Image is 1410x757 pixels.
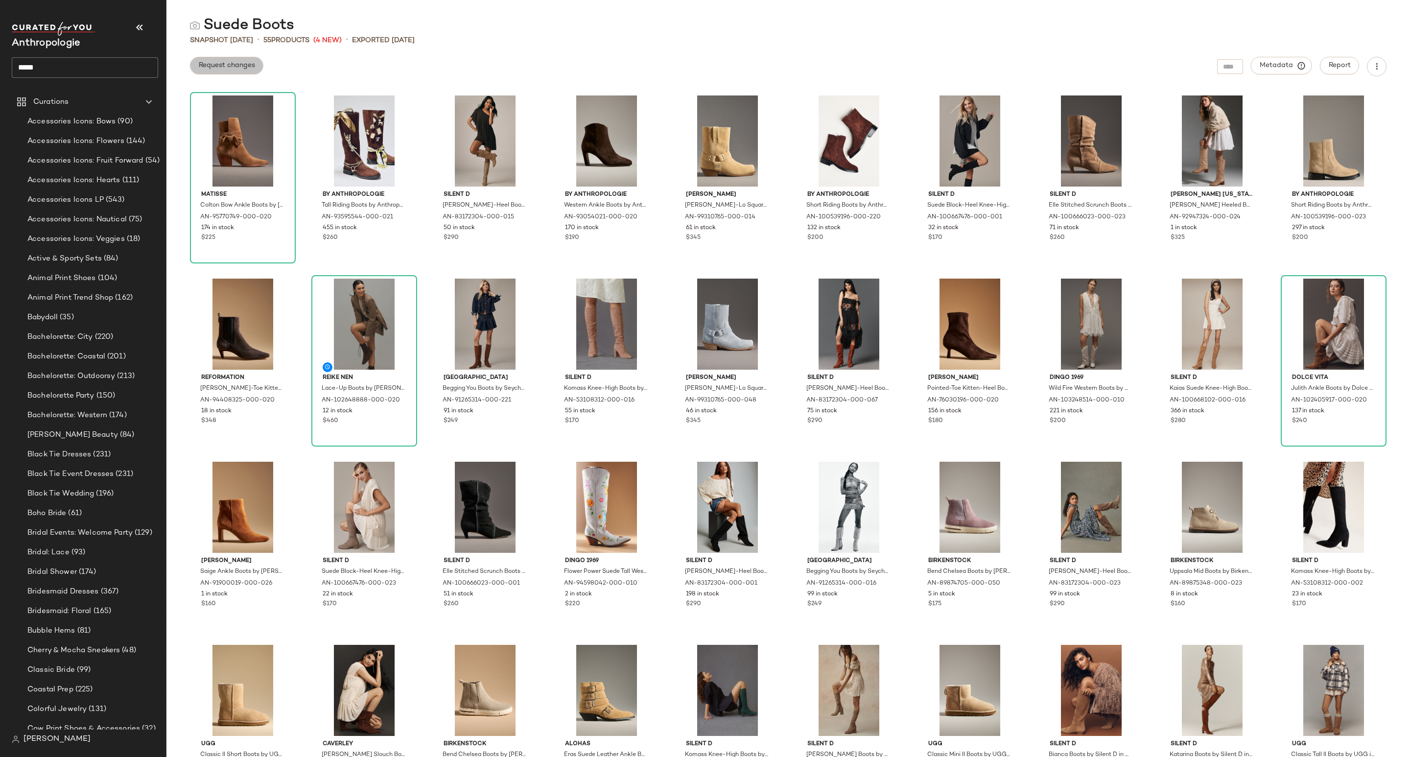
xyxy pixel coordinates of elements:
[564,201,647,210] span: Western Ankle Boots by Anthropologie in Brown, Women's, Size: 36, Leather/Rubber/Suede
[443,213,514,222] span: AN-83172304-000-015
[928,557,1011,566] span: Birkenstock
[565,234,579,242] span: $190
[1163,95,1262,187] img: 92947324_024_b
[198,62,255,70] span: Request changes
[1170,213,1241,222] span: AN-92947324-000-024
[564,579,637,588] span: AN-94598042-000-010
[322,568,405,576] span: Suede Block-Heel Knee-High Boots by Silent D in Beige, Women's, Size: 41, Leather/Rubber/Suede at...
[27,410,107,421] span: Bachelorette: Western
[1328,62,1351,70] span: Report
[27,116,116,127] span: Accessories Icons: Bows
[201,407,232,416] span: 18 in stock
[190,21,200,30] img: svg%3e
[12,22,95,36] img: cfy_white_logo.C9jOOHJF.svg
[99,586,119,597] span: (367)
[92,606,112,617] span: (165)
[1284,279,1383,370] img: 102405917_020_p
[920,462,1019,553] img: 89874705_050_b
[1291,579,1363,588] span: AN-53108312-000-002
[27,312,58,323] span: Babydoll
[685,201,768,210] span: [PERSON_NAME]-Lo Square-Toe Western Ankle Boots by [PERSON_NAME] in Beige, Women's, Size: 5.5, Le...
[1049,396,1125,405] span: AN-103248514-000-010
[807,190,891,199] span: By Anthropologie
[133,527,152,539] span: (129)
[201,190,284,199] span: Matisse
[322,213,393,222] span: AN-93595544-000-021
[124,136,145,147] span: (144)
[12,735,20,743] img: svg%3e
[1284,462,1383,553] img: 53108312_002_b
[436,279,535,370] img: 91265314_221_p
[322,201,405,210] span: Tall Riding Boots by Anthropologie in Brown, Women's, Size: 36, Leather/Rubber/Suede
[27,194,104,206] span: Accessories Icons LP
[323,190,406,199] span: By Anthropologie
[75,625,91,637] span: (81)
[928,417,943,426] span: $180
[323,417,338,426] span: $460
[257,34,259,46] span: •
[323,234,338,242] span: $260
[323,600,337,609] span: $170
[200,396,275,405] span: AN-94408325-000-020
[200,579,272,588] span: AN-91900019-000-026
[444,374,527,382] span: [GEOGRAPHIC_DATA]
[200,384,283,393] span: [PERSON_NAME]-Toe Kitten-Heel Boots by Reformation in Brown, Women's, Size: 11, Leather/Suede at ...
[1050,374,1133,382] span: Dingo 1969
[27,547,70,558] span: Bridal: Lace
[1170,201,1253,210] span: [PERSON_NAME] Heeled Boots by [PERSON_NAME] [US_STATE] in Beige, Women's, Size: 6, Leather/Rubber...
[799,95,898,187] img: 100539196_220_b2
[27,606,92,617] span: Bridesmaid: Floral
[1171,590,1198,599] span: 8 in stock
[27,488,94,499] span: Black Tie Wedding
[686,374,769,382] span: [PERSON_NAME]
[27,429,118,441] span: [PERSON_NAME] Beauty
[1163,462,1262,553] img: 89875348_023_b
[678,95,777,187] img: 99310765_014_b
[315,95,414,187] img: 93595544_021_b18
[928,740,1011,749] span: UGG
[1050,190,1133,199] span: Silent D
[127,214,142,225] span: (75)
[27,527,133,539] span: Bridal Events: Welcome Party
[107,410,127,421] span: (174)
[1042,462,1141,553] img: 83172304_023_b
[193,645,292,736] img: 68368760_016_b
[94,390,116,402] span: (150)
[315,462,414,553] img: 100667476_023_p
[565,224,599,233] span: 170 in stock
[27,723,140,734] span: Cow Print Shoes & Accessories
[105,351,126,362] span: (201)
[1251,57,1312,74] button: Metadata
[807,407,837,416] span: 75 in stock
[1042,279,1141,370] img: 103248514_010_p
[806,213,881,222] span: AN-100539196-000-220
[436,462,535,553] img: 100666023_001_b
[118,429,135,441] span: (84)
[201,374,284,382] span: Reformation
[799,645,898,736] img: 91762252_023_b
[807,234,823,242] span: $200
[27,645,120,656] span: Cherry & Mocha Sneakers
[557,462,656,553] img: 94598042_010_b4
[686,600,701,609] span: $290
[1292,374,1375,382] span: Dolce Vita
[190,35,253,46] span: Snapshot [DATE]
[444,740,527,749] span: Birkenstock
[27,684,73,695] span: Coastal Prep
[66,508,82,519] span: (61)
[93,331,114,343] span: (220)
[1049,384,1132,393] span: Wild Fire Western Boots by Dingo 1969 in White, Women's, Size: 8.5, Leather/Rubber/Suede at Anthr...
[200,201,283,210] span: Colton Bow Ankle Boots by [PERSON_NAME] in Brown, Women's, Size: 7, Rubber/Suede at Anthropologie
[1292,600,1306,609] span: $170
[346,34,348,46] span: •
[190,16,294,35] div: Suede Boots
[807,740,891,749] span: Silent D
[323,224,357,233] span: 455 in stock
[315,645,414,736] img: 100789650_020_b14
[1050,740,1133,749] span: Silent D
[1292,224,1325,233] span: 297 in stock
[564,213,637,222] span: AN-93054021-000-020
[1171,600,1185,609] span: $160
[120,645,136,656] span: (48)
[1050,234,1065,242] span: $260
